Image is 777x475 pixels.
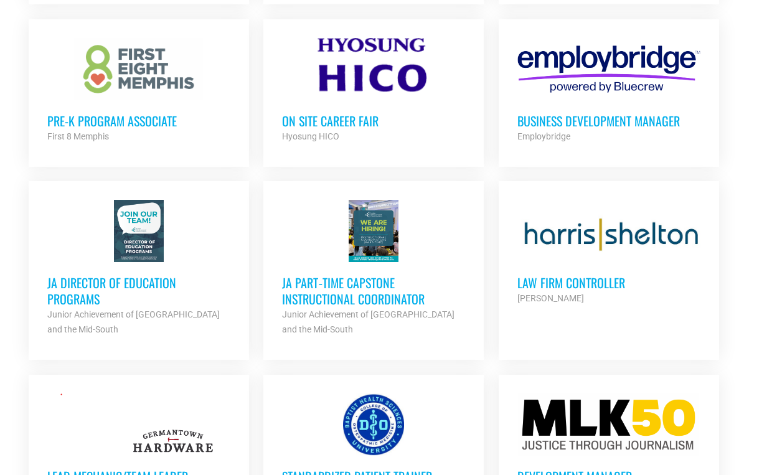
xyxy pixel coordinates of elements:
[282,131,339,141] strong: Hyosung HICO
[517,275,700,291] h3: Law Firm Controller
[282,275,465,307] h3: JA Part‐time Capstone Instructional Coordinator
[263,181,484,355] a: JA Part‐time Capstone Instructional Coordinator Junior Achievement of [GEOGRAPHIC_DATA] and the M...
[47,309,220,334] strong: Junior Achievement of [GEOGRAPHIC_DATA] and the Mid-South
[47,275,230,307] h3: JA Director of Education Programs
[499,181,719,324] a: Law Firm Controller [PERSON_NAME]
[47,113,230,129] h3: Pre-K Program Associate
[517,113,700,129] h3: Business Development Manager
[517,293,584,303] strong: [PERSON_NAME]
[29,181,249,355] a: JA Director of Education Programs Junior Achievement of [GEOGRAPHIC_DATA] and the Mid-South
[47,131,109,141] strong: First 8 Memphis
[282,309,454,334] strong: Junior Achievement of [GEOGRAPHIC_DATA] and the Mid-South
[29,19,249,162] a: Pre-K Program Associate First 8 Memphis
[282,113,465,129] h3: On Site Career Fair
[499,19,719,162] a: Business Development Manager Employbridge
[263,19,484,162] a: On Site Career Fair Hyosung HICO
[517,131,570,141] strong: Employbridge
